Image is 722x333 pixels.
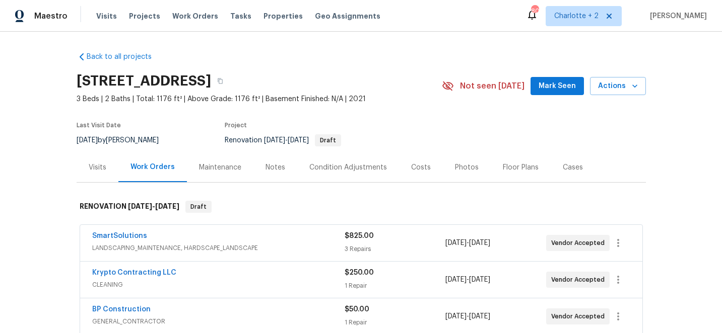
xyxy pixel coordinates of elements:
[211,72,229,90] button: Copy Address
[80,201,179,213] h6: RENOVATION
[316,137,340,143] span: Draft
[264,137,309,144] span: -
[288,137,309,144] span: [DATE]
[266,162,285,173] div: Notes
[96,11,117,21] span: Visits
[92,280,345,290] span: CLEANING
[563,162,583,173] div: Cases
[155,203,179,210] span: [DATE]
[77,191,646,223] div: RENOVATION [DATE]-[DATE]Draft
[554,11,599,21] span: Charlotte + 2
[172,11,218,21] span: Work Orders
[469,239,490,246] span: [DATE]
[315,11,380,21] span: Geo Assignments
[230,13,251,20] span: Tasks
[445,276,467,283] span: [DATE]
[129,11,160,21] span: Projects
[503,162,539,173] div: Floor Plans
[128,203,152,210] span: [DATE]
[92,243,345,253] span: LANDSCAPING_MAINTENANCE, HARDSCAPE_LANDSCAPE
[455,162,479,173] div: Photos
[89,162,106,173] div: Visits
[345,232,374,239] span: $825.00
[92,306,151,313] a: BP Construction
[309,162,387,173] div: Condition Adjustments
[199,162,241,173] div: Maintenance
[34,11,68,21] span: Maestro
[77,94,442,104] span: 3 Beds | 2 Baths | Total: 1176 ft² | Above Grade: 1176 ft² | Basement Finished: N/A | 2021
[345,269,374,276] span: $250.00
[345,281,445,291] div: 1 Repair
[445,313,467,320] span: [DATE]
[77,52,173,62] a: Back to all projects
[345,317,445,327] div: 1 Repair
[345,244,445,254] div: 3 Repairs
[551,238,609,248] span: Vendor Accepted
[531,77,584,96] button: Mark Seen
[445,275,490,285] span: -
[551,275,609,285] span: Vendor Accepted
[345,306,369,313] span: $50.00
[264,137,285,144] span: [DATE]
[92,316,345,326] span: GENERAL_CONTRACTOR
[551,311,609,321] span: Vendor Accepted
[539,80,576,93] span: Mark Seen
[92,269,176,276] a: Krypto Contracting LLC
[186,202,211,212] span: Draft
[445,311,490,321] span: -
[445,239,467,246] span: [DATE]
[264,11,303,21] span: Properties
[77,137,98,144] span: [DATE]
[460,81,524,91] span: Not seen [DATE]
[130,162,175,172] div: Work Orders
[225,137,341,144] span: Renovation
[646,11,707,21] span: [PERSON_NAME]
[128,203,179,210] span: -
[445,238,490,248] span: -
[469,276,490,283] span: [DATE]
[411,162,431,173] div: Costs
[531,6,538,16] div: 80
[77,122,121,128] span: Last Visit Date
[225,122,247,128] span: Project
[77,134,171,146] div: by [PERSON_NAME]
[590,77,646,96] button: Actions
[469,313,490,320] span: [DATE]
[77,76,211,86] h2: [STREET_ADDRESS]
[92,232,147,239] a: SmartSolutions
[598,80,638,93] span: Actions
